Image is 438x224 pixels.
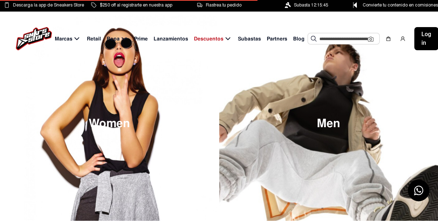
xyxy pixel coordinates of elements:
[311,36,317,42] img: Buscar
[294,1,328,9] span: Subasta 12:15:45
[16,27,52,50] img: logo
[154,35,188,43] span: Lanzamientos
[317,118,340,129] span: Men
[107,35,120,43] span: Ropa
[350,2,359,8] img: Control Point Icon
[400,36,406,42] img: user
[368,36,373,42] img: Cámara
[385,36,391,42] img: shopping
[267,35,287,43] span: Partners
[89,118,130,129] span: Women
[363,1,438,9] span: Convierte tu contenido en comisiones
[421,30,431,47] span: Log in
[13,1,84,9] span: Descarga la app de Sneakers Store
[100,1,172,9] span: $250 off al registrarte en nuestra app
[293,35,305,43] span: Blog
[134,35,148,43] span: Prime
[55,35,72,43] span: Marcas
[206,1,242,9] span: Rastrea tu pedido
[87,35,101,43] span: Retail
[194,35,224,43] span: Descuentos
[238,35,261,43] span: Subastas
